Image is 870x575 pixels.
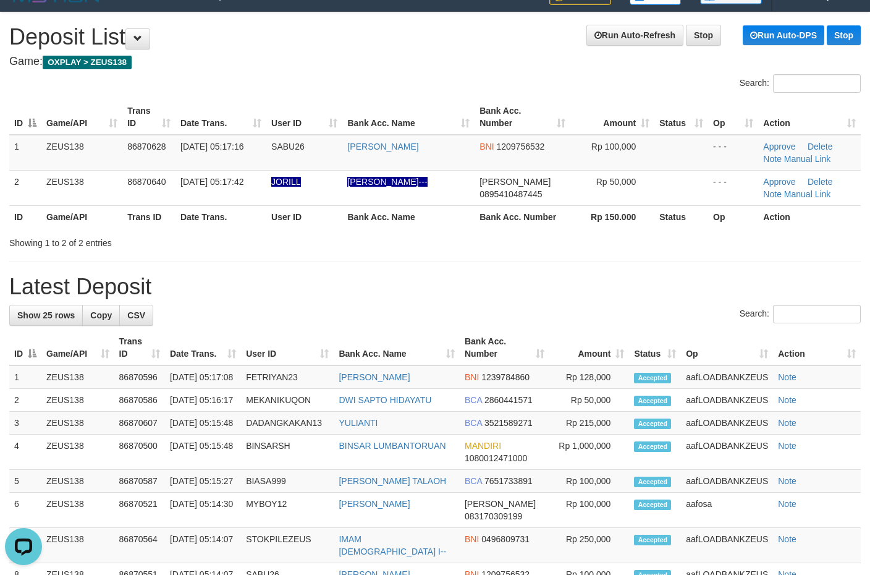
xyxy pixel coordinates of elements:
span: Copy 1080012471000 to clipboard [465,453,527,463]
td: MEKANIKUQON [241,389,334,412]
td: [DATE] 05:17:08 [165,365,241,389]
a: [PERSON_NAME] TALAOH [339,476,446,486]
td: Rp 100,000 [549,493,629,528]
a: Run Auto-Refresh [586,25,683,46]
span: Copy 3521589271 to clipboard [484,418,533,428]
a: Approve [763,177,795,187]
h1: Latest Deposit [9,275,861,299]
span: Accepted [634,441,671,452]
span: OXPLAY > ZEUS138 [43,56,132,69]
td: 86870607 [114,412,165,435]
span: Copy 1209756532 to clipboard [496,142,544,151]
a: BINSAR LUMBANTORUAN [339,441,446,451]
td: 86870586 [114,389,165,412]
th: Bank Acc. Number [475,205,570,228]
th: User ID: activate to sort column ascending [241,330,334,365]
a: CSV [119,305,153,326]
td: aafLOADBANKZEUS [681,412,773,435]
th: Amount: activate to sort column ascending [570,100,655,135]
td: BINSARSH [241,435,334,470]
span: MANDIRI [465,441,501,451]
a: [PERSON_NAME] [347,142,418,151]
th: Action: activate to sort column ascending [758,100,861,135]
td: [DATE] 05:14:07 [165,528,241,563]
a: Run Auto-DPS [743,25,824,45]
th: Date Trans.: activate to sort column ascending [165,330,241,365]
span: 86870628 [127,142,166,151]
td: Rp 215,000 [549,412,629,435]
td: 86870587 [114,470,165,493]
span: SABU26 [271,142,305,151]
span: BCA [465,395,482,405]
div: Showing 1 to 2 of 2 entries [9,232,353,249]
td: Rp 100,000 [549,470,629,493]
td: [DATE] 05:16:17 [165,389,241,412]
th: Status: activate to sort column ascending [629,330,681,365]
button: Open LiveChat chat widget [5,5,42,42]
th: Date Trans. [175,205,266,228]
a: Note [778,534,796,544]
td: aafLOADBANKZEUS [681,365,773,389]
label: Search: [740,74,861,93]
th: Bank Acc. Name: activate to sort column ascending [334,330,460,365]
td: [DATE] 05:15:48 [165,412,241,435]
td: 6 [9,493,41,528]
th: Amount: activate to sort column ascending [549,330,629,365]
span: Accepted [634,373,671,383]
span: Copy 1239784860 to clipboard [481,372,530,382]
td: ZEUS138 [41,135,122,171]
td: FETRIYAN23 [241,365,334,389]
td: Rp 128,000 [549,365,629,389]
th: Status [654,205,708,228]
td: 1 [9,135,41,171]
span: Rp 100,000 [591,142,636,151]
span: Copy 0496809731 to clipboard [481,534,530,544]
span: BNI [465,372,479,382]
span: Nama rekening ada tanda titik/strip, harap diedit [271,177,300,187]
a: Delete [808,177,832,187]
td: Rp 1,000,000 [549,435,629,470]
span: Show 25 rows [17,310,75,320]
th: User ID [266,205,342,228]
td: ZEUS138 [41,470,114,493]
span: BCA [465,418,482,428]
span: BNI [465,534,479,544]
th: Date Trans.: activate to sort column ascending [175,100,266,135]
span: Accepted [634,535,671,545]
th: ID [9,205,41,228]
td: ZEUS138 [41,528,114,563]
th: Trans ID: activate to sort column ascending [122,100,175,135]
td: 86870564 [114,528,165,563]
span: Rp 50,000 [596,177,636,187]
th: Bank Acc. Name [342,205,475,228]
td: aafLOADBANKZEUS [681,528,773,563]
span: [PERSON_NAME] [465,499,536,509]
td: MYBOY12 [241,493,334,528]
a: Show 25 rows [9,305,83,326]
a: Note [778,441,796,451]
td: 3 [9,412,41,435]
a: Manual Link [784,189,831,199]
a: Approve [763,142,795,151]
th: ID: activate to sort column descending [9,100,41,135]
td: - - - [708,170,758,205]
th: Action [758,205,861,228]
a: YULIANTI [339,418,378,428]
span: BCA [465,476,482,486]
span: Copy 2860441571 to clipboard [484,395,533,405]
td: STOKPILEZEUS [241,528,334,563]
h1: Deposit List [9,25,861,49]
span: [PERSON_NAME] [479,177,551,187]
span: CSV [127,310,145,320]
th: ID: activate to sort column descending [9,330,41,365]
td: ZEUS138 [41,412,114,435]
td: 86870596 [114,365,165,389]
th: Trans ID: activate to sort column ascending [114,330,165,365]
td: 4 [9,435,41,470]
td: 2 [9,389,41,412]
td: ZEUS138 [41,435,114,470]
td: [DATE] 05:14:30 [165,493,241,528]
th: Bank Acc. Number: activate to sort column ascending [475,100,570,135]
th: Action: activate to sort column ascending [773,330,861,365]
td: 1 [9,365,41,389]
